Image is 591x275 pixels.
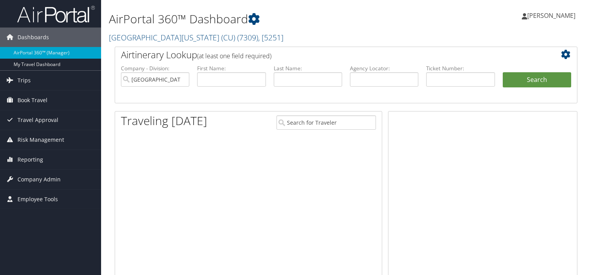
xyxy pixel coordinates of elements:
[17,91,47,110] span: Book Travel
[274,64,342,72] label: Last Name:
[109,32,283,43] a: [GEOGRAPHIC_DATA][US_STATE] (CU)
[17,130,64,150] span: Risk Management
[17,5,95,23] img: airportal-logo.png
[17,170,61,189] span: Company Admin
[17,71,31,90] span: Trips
[426,64,495,72] label: Ticket Number:
[197,64,266,72] label: First Name:
[121,48,533,61] h2: Airtinerary Lookup
[197,52,271,60] span: (at least one field required)
[17,150,43,169] span: Reporting
[258,32,283,43] span: , [ 5251 ]
[109,11,425,27] h1: AirPortal 360™ Dashboard
[503,72,571,88] button: Search
[17,110,58,130] span: Travel Approval
[121,64,189,72] label: Company - Division:
[350,64,418,72] label: Agency Locator:
[527,11,575,20] span: [PERSON_NAME]
[121,113,207,129] h1: Traveling [DATE]
[237,32,258,43] span: ( 7309 )
[17,28,49,47] span: Dashboards
[17,190,58,209] span: Employee Tools
[522,4,583,27] a: [PERSON_NAME]
[276,115,376,130] input: Search for Traveler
